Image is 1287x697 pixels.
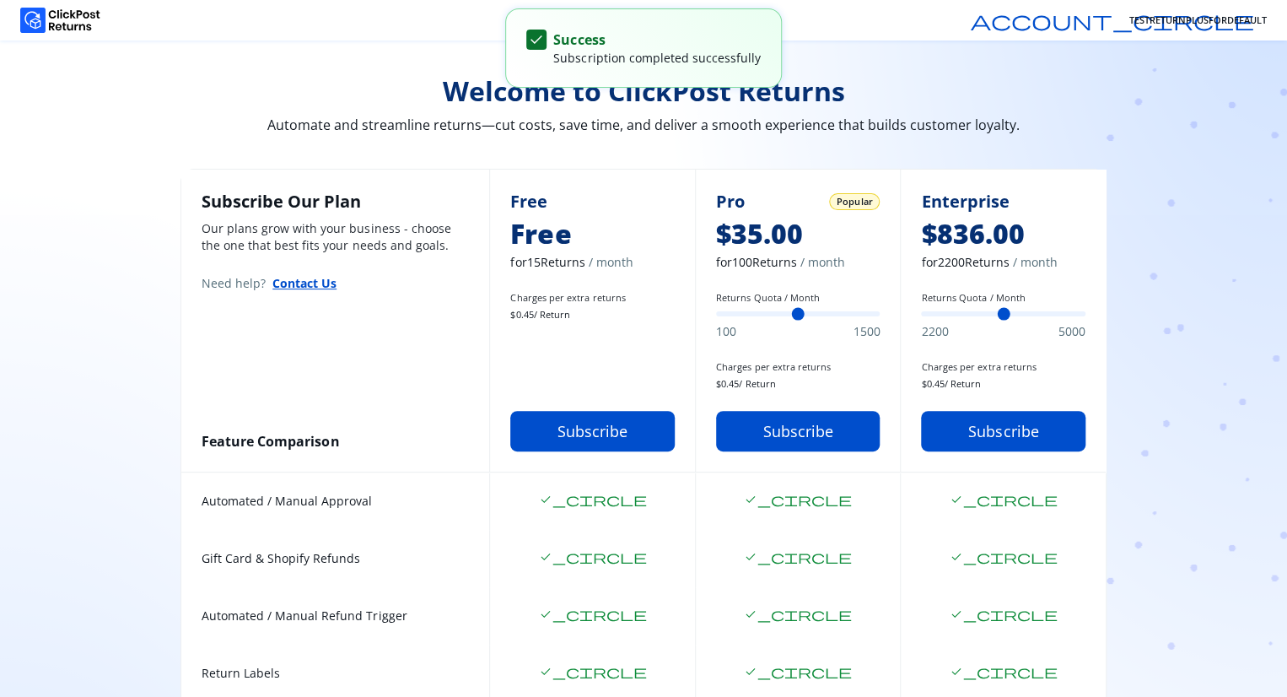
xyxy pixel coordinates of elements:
[272,274,337,292] button: Contact Us
[202,190,469,213] h2: Subscribe Our Plan
[716,360,880,374] span: Charges per extra returns
[971,10,1254,30] span: account_circle
[716,377,880,391] span: $ 0.45 / Return
[202,608,469,624] span: Automated / Manual Refund Trigger
[539,550,647,564] span: check_circle
[180,115,1107,135] span: Automate and streamline returns—cut costs, save time, and deliver a smooth experience that builds...
[1129,14,1267,27] span: TESTRETURNPLUSFORDEFAULT
[921,190,1009,213] span: Enterprise
[539,493,647,506] span: check_circle
[921,291,1085,305] label: Returns Quota / Month
[744,493,852,506] span: check_circle
[950,493,1058,506] span: check_circle
[716,217,880,251] span: $35.00
[716,323,736,340] span: 100
[510,308,675,321] span: $ 0.45 / Return
[744,608,852,621] span: check_circle
[837,195,872,208] span: Popular
[800,254,845,271] span: / month
[539,608,647,621] span: check_circle
[202,550,469,567] span: Gift Card & Shopify Refunds
[202,665,469,682] span: Return Labels
[853,323,880,340] span: 1500
[921,360,1085,374] span: Charges per extra returns
[1013,254,1058,271] span: / month
[510,411,675,451] button: Subscribe
[20,8,100,33] img: Logo
[202,432,339,451] span: Feature Comparison
[921,254,1085,271] span: for 2200 Returns
[921,323,948,340] span: 2200
[716,291,880,305] label: Returns Quota / Month
[202,493,469,510] span: Automated / Manual Approval
[921,377,1085,391] span: $ 0.45 / Return
[510,190,547,213] span: Free
[716,190,745,213] span: Pro
[589,254,633,271] span: / month
[180,74,1107,108] span: Welcome to ClickPost Returns
[202,275,266,292] span: Need help?
[744,665,852,678] span: check_circle
[1058,323,1085,340] span: 5000
[921,411,1085,451] button: Subscribe
[950,665,1058,678] span: check_circle
[950,550,1058,564] span: check_circle
[528,31,545,48] span: check
[744,550,852,564] span: check_circle
[510,254,675,271] span: for 15 Returns
[553,30,761,50] p: Success
[202,220,469,254] p: Our plans grow with your business - choose the one that best fits your needs and goals.
[921,217,1085,251] span: $836.00
[716,411,880,451] button: Subscribe
[716,254,880,271] span: for 100 Returns
[553,50,761,67] p: Subscription completed successfully
[510,291,675,305] span: Charges per extra returns
[950,608,1058,621] span: check_circle
[539,665,647,678] span: check_circle
[510,217,675,251] span: Free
